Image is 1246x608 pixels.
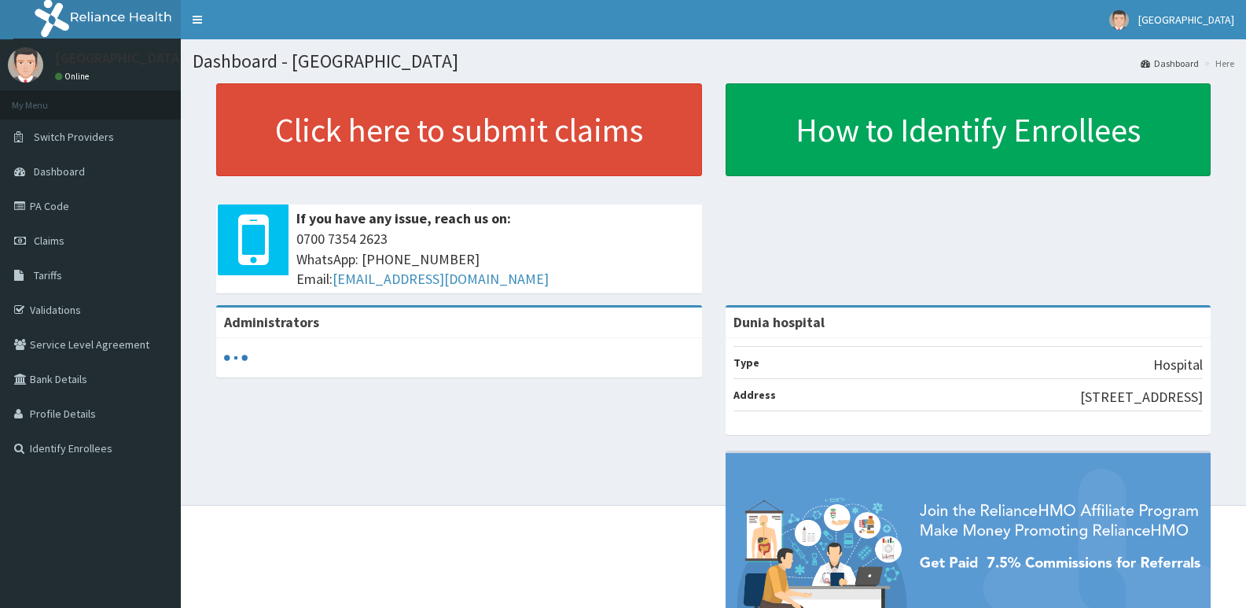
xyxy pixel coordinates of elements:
span: Claims [34,234,64,248]
p: Hospital [1153,355,1203,375]
img: User Image [1109,10,1129,30]
a: How to Identify Enrollees [726,83,1211,176]
b: Address [733,388,776,402]
a: Dashboard [1141,57,1199,70]
a: Click here to submit claims [216,83,702,176]
b: If you have any issue, reach us on: [296,209,511,227]
svg: audio-loading [224,346,248,370]
a: Online [55,71,93,82]
p: [GEOGRAPHIC_DATA] [55,51,185,65]
h1: Dashboard - [GEOGRAPHIC_DATA] [193,51,1234,72]
b: Type [733,356,759,370]
a: [EMAIL_ADDRESS][DOMAIN_NAME] [333,270,549,288]
p: [STREET_ADDRESS] [1080,387,1203,407]
span: Tariffs [34,268,62,282]
span: Switch Providers [34,130,114,144]
img: User Image [8,47,43,83]
b: Administrators [224,313,319,331]
span: [GEOGRAPHIC_DATA] [1138,13,1234,27]
span: Dashboard [34,164,85,179]
li: Here [1200,57,1234,70]
span: 0700 7354 2623 WhatsApp: [PHONE_NUMBER] Email: [296,229,694,289]
strong: Dunia hospital [733,313,825,331]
